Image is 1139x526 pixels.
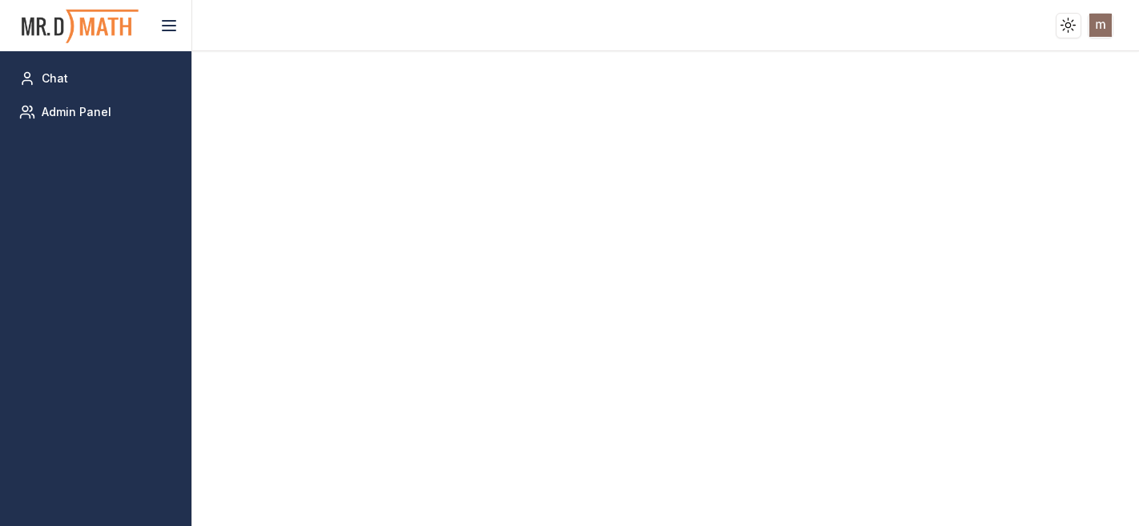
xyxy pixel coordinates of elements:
a: Chat [13,64,179,93]
img: PromptOwl [20,5,140,47]
span: Admin Panel [42,104,111,120]
a: Admin Panel [13,98,179,126]
img: ACg8ocJF9pzeCqlo4ezUS9X6Xfqcx_FUcdFr9_JrUZCRfvkAGUe5qw=s96-c [1089,14,1113,37]
span: Chat [42,70,68,86]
